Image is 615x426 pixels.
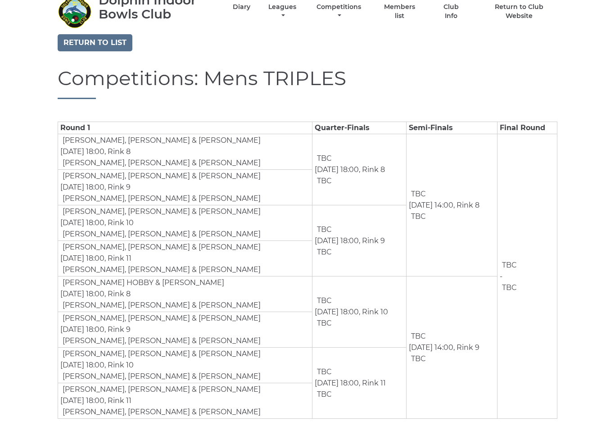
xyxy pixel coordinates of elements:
a: Return to list [58,34,132,51]
td: TBC [409,188,426,200]
td: Quarter-Finals [312,122,406,134]
td: Round 1 [58,122,312,134]
td: TBC [315,224,332,236]
td: [PERSON_NAME], [PERSON_NAME] & [PERSON_NAME] [60,135,261,146]
td: [DATE] 18:00, Rink 8 [312,134,406,205]
a: Members list [379,3,421,20]
h1: Competitions: Mens TRIPLES [58,67,557,99]
td: [PERSON_NAME], [PERSON_NAME] & [PERSON_NAME] [60,371,261,382]
td: [PERSON_NAME], [PERSON_NAME] & [PERSON_NAME] [60,170,261,182]
td: [PERSON_NAME], [PERSON_NAME] & [PERSON_NAME] [60,264,261,276]
td: [DATE] 14:00, Rink 8 [407,134,497,276]
td: [DATE] 18:00, Rink 9 [58,312,312,348]
td: [PERSON_NAME], [PERSON_NAME] & [PERSON_NAME] [60,193,261,204]
td: [DATE] 18:00, Rink 10 [58,348,312,383]
td: Final Round [497,122,557,134]
td: [DATE] 18:00, Rink 8 [58,134,312,170]
td: [PERSON_NAME], [PERSON_NAME] & [PERSON_NAME] [60,299,261,311]
td: [PERSON_NAME], [PERSON_NAME] & [PERSON_NAME] [60,157,261,169]
td: TBC [500,282,517,294]
a: Club Info [436,3,466,20]
td: Semi-Finals [407,122,497,134]
td: - [497,134,557,419]
td: [PERSON_NAME], [PERSON_NAME] & [PERSON_NAME] [60,384,261,395]
td: [PERSON_NAME], [PERSON_NAME] & [PERSON_NAME] [60,406,261,418]
td: [PERSON_NAME] HOBBY & [PERSON_NAME] [60,277,225,289]
a: Leagues [266,3,298,20]
td: TBC [315,295,332,307]
td: [DATE] 18:00, Rink 11 [58,383,312,419]
td: TBC [315,389,332,400]
td: [PERSON_NAME], [PERSON_NAME] & [PERSON_NAME] [60,206,261,218]
td: [PERSON_NAME], [PERSON_NAME] & [PERSON_NAME] [60,313,261,324]
td: [DATE] 18:00, Rink 8 [58,276,312,312]
td: TBC [500,259,517,271]
td: [PERSON_NAME], [PERSON_NAME] & [PERSON_NAME] [60,335,261,347]
td: [DATE] 18:00, Rink 10 [58,205,312,241]
td: [DATE] 18:00, Rink 11 [312,348,406,419]
td: [DATE] 18:00, Rink 9 [58,170,312,205]
td: TBC [315,317,332,329]
td: [DATE] 18:00, Rink 9 [312,205,406,276]
td: [PERSON_NAME], [PERSON_NAME] & [PERSON_NAME] [60,241,261,253]
td: TBC [409,211,426,222]
td: [DATE] 18:00, Rink 11 [58,241,312,276]
a: Competitions [314,3,363,20]
td: [DATE] 18:00, Rink 10 [312,276,406,348]
td: TBC [409,331,426,342]
td: TBC [409,353,426,365]
td: [DATE] 14:00, Rink 9 [407,276,497,419]
td: [PERSON_NAME], [PERSON_NAME] & [PERSON_NAME] [60,348,261,360]
td: TBC [315,246,332,258]
a: Return to Club Website [481,3,557,20]
td: [PERSON_NAME], [PERSON_NAME] & [PERSON_NAME] [60,228,261,240]
td: TBC [315,366,332,378]
td: TBC [315,175,332,187]
a: Diary [233,3,250,11]
td: TBC [315,153,332,164]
